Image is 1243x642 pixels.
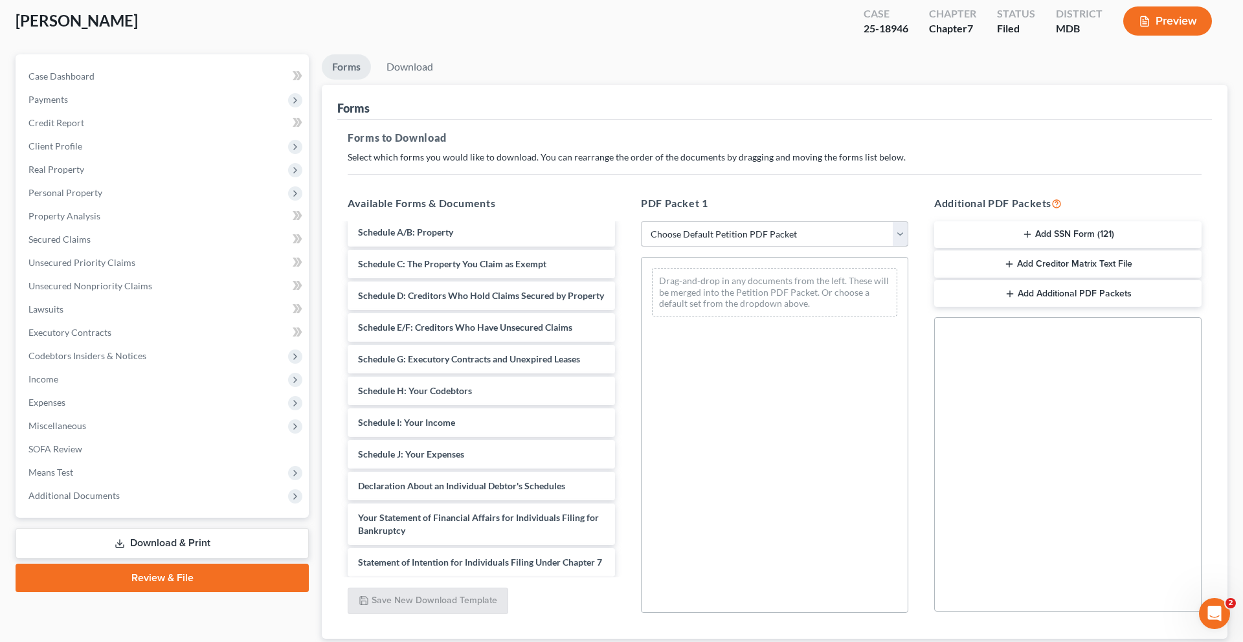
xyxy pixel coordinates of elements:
a: SOFA Review [18,437,309,461]
div: MDB [1056,21,1103,36]
span: Schedule J: Your Expenses [358,448,464,459]
span: Real Property [28,164,84,175]
span: Secured Claims [28,234,91,245]
span: Declaration About an Individual Debtor's Schedules [358,480,565,491]
a: Unsecured Priority Claims [18,251,309,274]
h5: Additional PDF Packets [934,195,1202,211]
a: Review & File [16,564,309,592]
span: Payments [28,94,68,105]
a: Download [376,54,443,80]
div: Filed [997,21,1035,36]
button: Preview [1123,6,1212,36]
div: Status [997,6,1035,21]
span: Codebtors Insiders & Notices [28,350,146,361]
button: Add Creditor Matrix Text File [934,250,1202,278]
div: Chapter [929,6,976,21]
span: Unsecured Nonpriority Claims [28,280,152,291]
a: Forms [322,54,371,80]
span: Schedule E/F: Creditors Who Have Unsecured Claims [358,322,572,333]
span: Miscellaneous [28,420,86,431]
h5: PDF Packet 1 [641,195,908,211]
h5: Forms to Download [348,130,1202,146]
a: Executory Contracts [18,321,309,344]
a: Secured Claims [18,228,309,251]
span: Case Dashboard [28,71,95,82]
div: District [1056,6,1103,21]
span: [PERSON_NAME] [16,11,138,30]
span: Schedule I: Your Income [358,417,455,428]
span: Unsecured Priority Claims [28,257,135,268]
div: 25-18946 [864,21,908,36]
span: Income [28,373,58,384]
span: Property Analysis [28,210,100,221]
span: Executory Contracts [28,327,111,338]
span: 2 [1226,598,1236,608]
span: 7 [967,22,973,34]
a: Property Analysis [18,205,309,228]
span: Lawsuits [28,304,63,315]
span: Personal Property [28,187,102,198]
span: Your Statement of Financial Affairs for Individuals Filing for Bankruptcy [358,512,599,536]
p: Select which forms you would like to download. You can rearrange the order of the documents by dr... [348,151,1202,164]
iframe: Intercom live chat [1199,598,1230,629]
div: Case [864,6,908,21]
span: Schedule G: Executory Contracts and Unexpired Leases [358,353,580,364]
span: Expenses [28,397,65,408]
span: Additional Documents [28,490,120,501]
div: Forms [337,100,370,116]
span: Means Test [28,467,73,478]
a: Unsecured Nonpriority Claims [18,274,309,298]
span: Statement of Intention for Individuals Filing Under Chapter 7 [358,557,602,568]
span: Client Profile [28,140,82,151]
span: Schedule D: Creditors Who Hold Claims Secured by Property [358,290,604,301]
span: Credit Report [28,117,84,128]
span: Schedule H: Your Codebtors [358,385,472,396]
h5: Available Forms & Documents [348,195,615,211]
div: Chapter [929,21,976,36]
a: Credit Report [18,111,309,135]
button: Add SSN Form (121) [934,221,1202,249]
span: Schedule C: The Property You Claim as Exempt [358,258,546,269]
span: SOFA Review [28,443,82,454]
a: Lawsuits [18,298,309,321]
span: Schedule A/B: Property [358,227,453,238]
button: Add Additional PDF Packets [934,280,1202,307]
button: Save New Download Template [348,588,508,615]
a: Case Dashboard [18,65,309,88]
div: Drag-and-drop in any documents from the left. These will be merged into the Petition PDF Packet. ... [652,268,897,316]
a: Download & Print [16,528,309,559]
